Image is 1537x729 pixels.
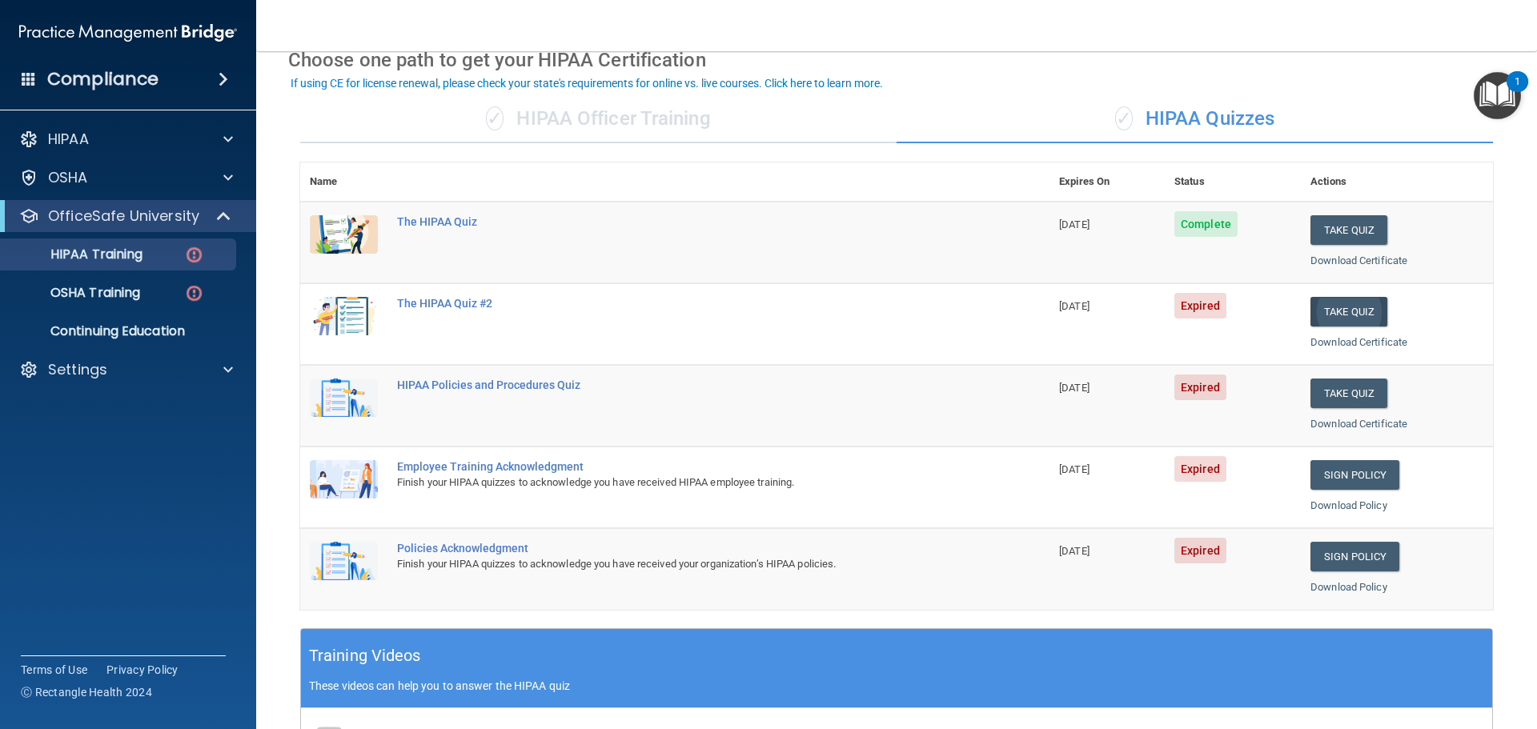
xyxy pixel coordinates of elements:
a: Download Certificate [1310,336,1407,348]
a: Download Policy [1310,581,1387,593]
button: If using CE for license renewal, please check your state's requirements for online vs. live cours... [288,75,885,91]
p: HIPAA [48,130,89,149]
div: 1 [1515,82,1520,102]
span: [DATE] [1059,218,1090,230]
p: OSHA [48,168,88,187]
div: If using CE for license renewal, please check your state's requirements for online vs. live cours... [291,78,883,89]
img: danger-circle.6113f641.png [184,283,204,303]
p: Settings [48,360,107,379]
div: Finish your HIPAA quizzes to acknowledge you have received HIPAA employee training. [397,473,969,492]
a: OSHA [19,168,233,187]
div: Employee Training Acknowledgment [397,460,969,473]
span: [DATE] [1059,545,1090,557]
img: danger-circle.6113f641.png [184,245,204,265]
span: [DATE] [1059,463,1090,475]
img: PMB logo [19,17,237,49]
a: Sign Policy [1310,542,1399,571]
span: Ⓒ Rectangle Health 2024 [21,684,152,700]
div: Finish your HIPAA quizzes to acknowledge you have received your organization’s HIPAA policies. [397,555,969,574]
p: OSHA Training [10,285,140,301]
span: Expired [1174,538,1226,563]
span: ✓ [1115,106,1133,130]
span: Expired [1174,456,1226,482]
div: HIPAA Quizzes [897,95,1493,143]
div: Policies Acknowledgment [397,542,969,555]
button: Take Quiz [1310,297,1387,326]
button: Take Quiz [1310,379,1387,408]
div: HIPAA Officer Training [300,95,897,143]
div: Choose one path to get your HIPAA Certification [288,37,1505,83]
span: Complete [1174,211,1238,237]
span: [DATE] [1059,300,1090,312]
span: [DATE] [1059,382,1090,394]
div: HIPAA Policies and Procedures Quiz [397,379,969,391]
a: Sign Policy [1310,460,1399,490]
p: These videos can help you to answer the HIPAA quiz [309,679,1484,692]
h4: Compliance [47,68,159,90]
th: Expires On [1049,162,1165,202]
a: Terms of Use [21,662,87,678]
div: The HIPAA Quiz #2 [397,297,969,310]
p: HIPAA Training [10,246,142,262]
a: Download Policy [1310,499,1387,511]
a: Settings [19,360,233,379]
a: Download Certificate [1310,418,1407,430]
span: ✓ [486,106,504,130]
p: OfficeSafe University [48,206,199,226]
th: Name [300,162,387,202]
a: Download Certificate [1310,254,1407,266]
p: Continuing Education [10,323,229,339]
span: Expired [1174,293,1226,318]
a: Privacy Policy [106,662,179,678]
iframe: Drift Widget Chat Controller [1457,619,1518,679]
a: OfficeSafe University [19,206,232,226]
div: The HIPAA Quiz [397,215,969,228]
span: Expired [1174,375,1226,400]
h5: Training Videos [309,642,421,670]
button: Take Quiz [1310,215,1387,245]
button: Open Resource Center, 1 new notification [1474,72,1521,119]
th: Actions [1301,162,1493,202]
th: Status [1165,162,1301,202]
a: HIPAA [19,130,233,149]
